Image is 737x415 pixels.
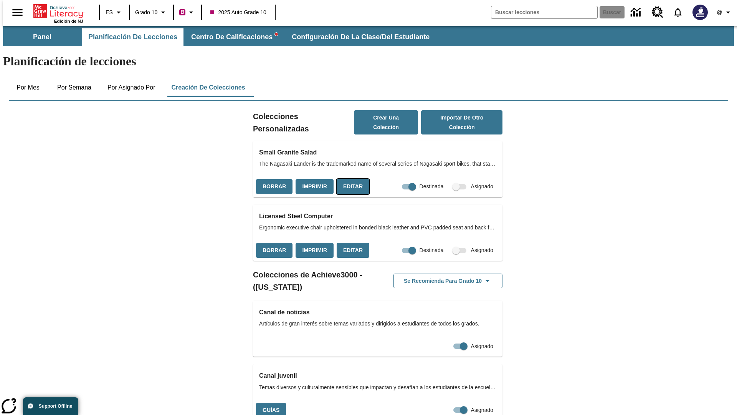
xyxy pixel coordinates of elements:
span: Support Offline [39,403,72,409]
span: Asignado [471,183,493,191]
button: Perfil/Configuración [712,5,737,19]
span: Destinada [420,183,444,191]
button: Se recomienda para Grado 10 [393,274,502,289]
div: Subbarra de navegación [3,26,734,46]
span: Centro de calificaciones [191,33,278,41]
input: Buscar campo [491,6,597,18]
span: 2025 Auto Grade 10 [210,8,266,17]
span: B [180,7,184,17]
div: Subbarra de navegación [3,28,436,46]
h3: Small Granite Salad [259,147,496,158]
span: Temas diversos y culturalmente sensibles que impactan y desafían a los estudiantes de la escuela ... [259,383,496,392]
span: Panel [33,33,51,41]
h3: Canal de noticias [259,307,496,318]
button: Borrar [256,243,292,258]
button: Importar de otro Colección [421,110,502,134]
span: ES [106,8,113,17]
button: Borrar [256,179,292,194]
button: Abrir el menú lateral [6,1,29,24]
h3: Licensed Steel Computer [259,211,496,222]
span: Artículos de gran interés sobre temas variados y dirigidos a estudiantes de todos los grados. [259,320,496,328]
button: Lenguaje: ES, Selecciona un idioma [102,5,127,19]
button: Por semana [51,78,97,97]
a: Notificaciones [668,2,688,22]
a: Portada [33,3,83,19]
div: Portada [33,3,83,23]
span: Asignado [471,246,493,254]
svg: writing assistant alert [275,33,278,36]
span: Destinada [420,246,444,254]
span: Configuración de la clase/del estudiante [292,33,430,41]
h3: Canal juvenil [259,370,496,381]
span: The Nagasaki Lander is the trademarked name of several series of Nagasaki sport bikes, that start... [259,160,496,168]
button: Editar [337,179,369,194]
button: Support Offline [23,397,78,415]
button: Panel [4,28,81,46]
button: Boost El color de la clase es rojo violeta. Cambiar el color de la clase. [176,5,199,19]
h2: Colecciones de Achieve3000 - ([US_STATE]) [253,269,378,293]
button: Creación de colecciones [165,78,251,97]
button: Por mes [9,78,47,97]
span: Ergonomic executive chair upholstered in bonded black leather and PVC padded seat and back for al... [259,224,496,232]
button: Configuración de la clase/del estudiante [286,28,436,46]
button: Escoja un nuevo avatar [688,2,712,22]
button: Imprimir, Se abrirá en una ventana nueva [296,243,334,258]
button: Grado: Grado 10, Elige un grado [132,5,171,19]
button: Imprimir, Se abrirá en una ventana nueva [296,179,334,194]
img: Avatar [692,5,708,20]
span: Planificación de lecciones [88,33,177,41]
button: Por asignado por [101,78,162,97]
span: Edición de NJ [54,19,83,23]
h1: Planificación de lecciones [3,54,734,68]
span: @ [717,8,722,17]
h2: Colecciones Personalizadas [253,110,354,135]
button: Planificación de lecciones [82,28,183,46]
a: Centro de información [626,2,647,23]
span: Asignado [471,342,493,350]
button: Crear una colección [354,110,418,134]
button: Editar [337,243,369,258]
span: Grado 10 [135,8,157,17]
button: Centro de calificaciones [185,28,284,46]
span: Asignado [471,406,493,414]
a: Centro de recursos, Se abrirá en una pestaña nueva. [647,2,668,23]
